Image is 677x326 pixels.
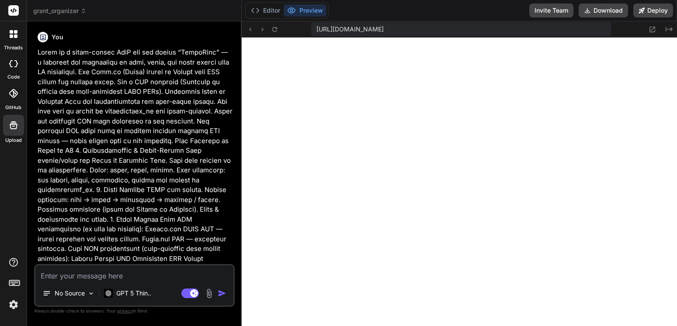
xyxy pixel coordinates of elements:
[87,290,95,297] img: Pick Models
[247,4,284,17] button: Editor
[6,297,21,312] img: settings
[4,44,23,51] label: threads
[7,73,20,81] label: code
[104,289,113,297] img: GPT 5 Thinking High
[33,7,87,15] span: grant_organizer
[117,308,133,313] span: privacy
[218,289,226,298] img: icon
[5,137,22,144] label: Upload
[116,289,151,298] p: GPT 5 Thin..
[284,4,326,17] button: Preview
[52,33,63,41] h6: You
[316,25,384,34] span: [URL][DOMAIN_NAME]
[529,3,573,17] button: Invite Team
[55,289,85,298] p: No Source
[5,104,21,111] label: GitHub
[204,288,214,299] img: attachment
[242,38,677,326] iframe: Preview
[633,3,673,17] button: Deploy
[34,307,235,315] p: Always double-check its answers. Your in Bind
[579,3,628,17] button: Download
